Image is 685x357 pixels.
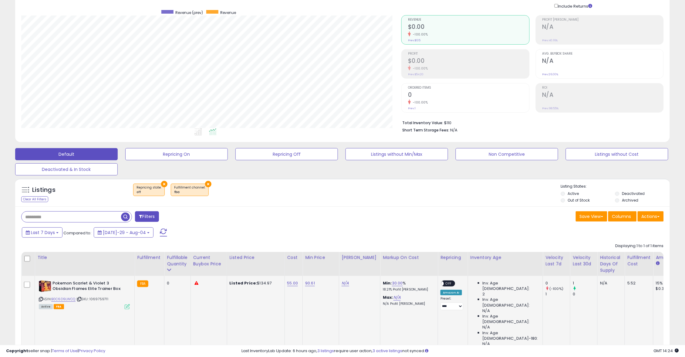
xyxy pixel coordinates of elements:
span: Inv. Age [DEMOGRAPHIC_DATA]-180: [483,330,538,341]
h2: N/A [542,57,664,66]
div: Last InventoryLab Update: 6 hours ago, require user action, not synced. [241,348,679,354]
strong: Copyright [6,348,28,354]
div: [PERSON_NAME] [342,254,378,261]
b: Total Inventory Value: [402,120,444,125]
small: -100.00% [411,66,428,71]
span: OFF [444,281,454,286]
button: Non Competitive [456,148,558,160]
button: Default [15,148,118,160]
div: Inventory Age [471,254,540,261]
span: Ordered Items [408,86,529,90]
div: fba [174,190,205,194]
div: Markup on Cost [383,254,435,261]
a: 3 active listings [373,348,402,354]
span: Inv. Age [DEMOGRAPHIC_DATA]: [483,297,538,308]
span: 2025-08-13 14:24 GMT [654,348,679,354]
button: Repricing On [125,148,228,160]
small: -100.00% [411,32,428,37]
a: 3 listings [317,348,334,354]
div: Preset: [440,297,463,310]
div: Min Price [305,254,336,261]
div: Fulfillment [137,254,162,261]
button: Filters [135,211,159,222]
span: Compared to: [63,230,91,236]
div: Fulfillable Quantity [167,254,188,267]
span: FBA [54,304,64,309]
span: Inv. Age [DEMOGRAPHIC_DATA]: [483,280,538,291]
button: Listings without Min/Max [346,148,448,160]
p: 18.21% Profit [PERSON_NAME] [383,287,433,292]
div: off [137,190,161,194]
div: Cost [287,254,300,261]
span: Revenue (prev) [176,10,203,15]
span: Columns [612,213,631,219]
span: N/A [450,127,458,133]
small: Prev: 1 [408,107,416,110]
button: Save View [576,211,607,222]
div: Velocity Last 30d [573,254,595,267]
b: Listed Price: [230,280,257,286]
div: 0 [545,280,570,286]
label: Archived [622,198,638,203]
span: N/A [483,341,490,347]
span: N/A [483,325,490,330]
div: ASIN: [39,280,130,309]
small: Prev: $135 [408,39,421,42]
div: Current Buybox Price [193,254,224,267]
label: Active [568,191,579,196]
p: N/A Profit [PERSON_NAME] [383,302,433,306]
div: Include Returns [550,3,600,9]
button: Deactivated & In Stock [15,163,118,175]
div: Fulfillment Cost [627,254,651,267]
span: Inv. Age [DEMOGRAPHIC_DATA]: [483,314,538,325]
small: Amazon Fees. [656,261,660,266]
a: Terms of Use [52,348,78,354]
small: Prev: 98.55% [542,107,559,110]
a: B0C6D9LWCQ [51,297,76,302]
div: Historical Days Of Supply [600,254,622,274]
h2: N/A [542,91,664,100]
button: Repricing Off [235,148,338,160]
div: Clear All Filters [21,196,48,202]
h2: $0.00 [408,57,529,66]
span: All listings currently available for purchase on Amazon [39,304,53,309]
small: Prev: $54.20 [408,73,424,76]
span: Avg. Buybox Share [542,52,664,56]
h2: N/A [542,23,664,32]
button: Listings without Cost [566,148,668,160]
p: Listing States: [561,184,670,189]
small: Prev: 40.16% [542,39,558,42]
a: 90.61 [305,280,315,286]
div: 1 [545,291,570,297]
button: Actions [638,211,664,222]
h2: $0.00 [408,23,529,32]
a: 30.00 [392,280,403,286]
span: Fulfillment channel : [174,185,205,194]
b: Pokemon Scarlet & Violet 3 Obsidian Flames Elite Trainer Box [52,280,126,293]
small: Prev: 26.00% [542,73,558,76]
small: FBA [137,280,148,287]
button: Last 7 Days [22,227,62,238]
div: $134.97 [230,280,280,286]
a: 55.00 [287,280,298,286]
span: 2 [483,291,485,297]
b: Min: [383,280,392,286]
span: Profit [PERSON_NAME] [542,18,664,22]
span: Revenue [221,10,236,15]
b: Short Term Storage Fees: [402,127,450,133]
h2: 0 [408,91,529,100]
h5: Listings [32,186,56,194]
div: 0 [573,291,597,297]
th: The percentage added to the cost of goods (COGS) that forms the calculator for Min & Max prices. [380,252,438,276]
span: Profit [408,52,529,56]
span: [DATE]-29 - Aug-04 [103,229,146,236]
button: × [205,181,211,187]
span: N/A [483,308,490,314]
label: Deactivated [622,191,645,196]
span: ROI [542,86,664,90]
small: -100.00% [411,100,428,105]
div: Amazon AI [440,290,462,295]
div: 1 [573,280,597,286]
span: Last 7 Days [31,229,55,236]
div: % [383,280,433,292]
